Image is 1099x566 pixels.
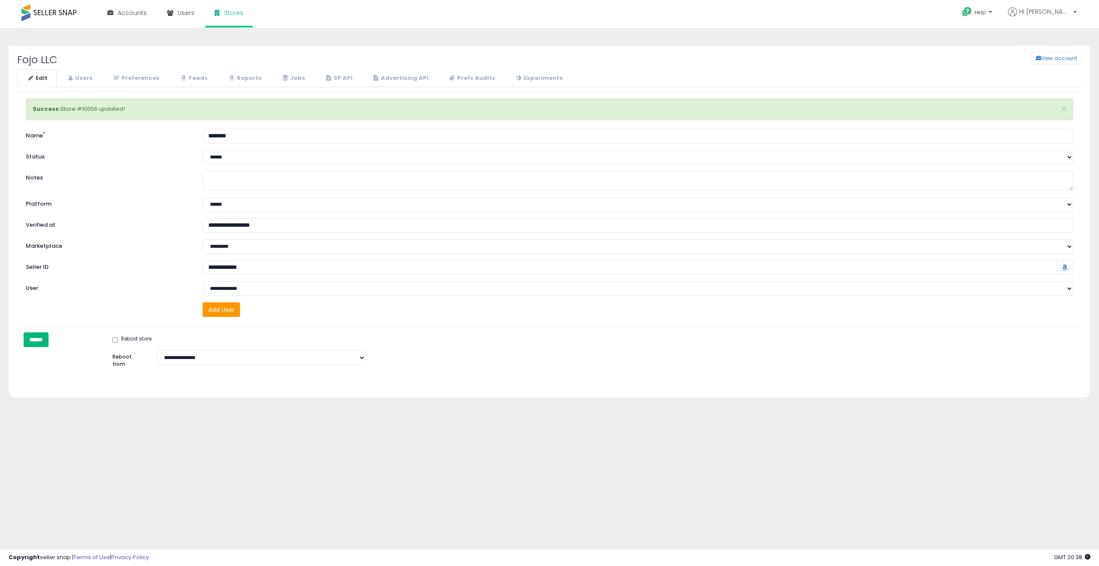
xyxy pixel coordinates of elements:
a: Experiments [505,70,572,87]
a: Reports [218,70,271,87]
label: Platform [19,197,196,208]
span: Stores [224,9,243,17]
a: SP API [315,70,361,87]
a: Jobs [272,70,314,87]
label: Reboot from [106,350,150,368]
button: View account [1031,52,1082,65]
a: Hi [PERSON_NAME] [1008,7,1077,27]
label: User [19,281,196,292]
label: Reboot store [112,335,152,344]
div: Store #10056 updated! [26,98,1073,120]
span: Hi [PERSON_NAME] [1019,7,1071,16]
label: Name [19,129,196,140]
a: View account [1025,52,1038,65]
span: Accounts [118,9,147,17]
strong: Success: [33,105,61,113]
i: Get Help [962,6,972,17]
a: Preferences [103,70,169,87]
a: Prefs Audits [438,70,504,87]
span: Users [178,9,194,17]
label: Seller ID [19,260,196,271]
button: × [1061,104,1067,113]
label: Notes [19,171,196,182]
input: Reboot store [112,337,118,343]
a: Users [58,70,102,87]
label: Verified at [19,218,196,229]
label: Marketplace [19,239,196,250]
a: Edit [17,70,57,87]
label: Status [19,150,196,161]
button: Add User [203,302,240,317]
a: Feeds [170,70,217,87]
a: Advertising API [362,70,437,87]
h2: Fojo LLC [11,54,460,65]
span: Help [975,9,986,16]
